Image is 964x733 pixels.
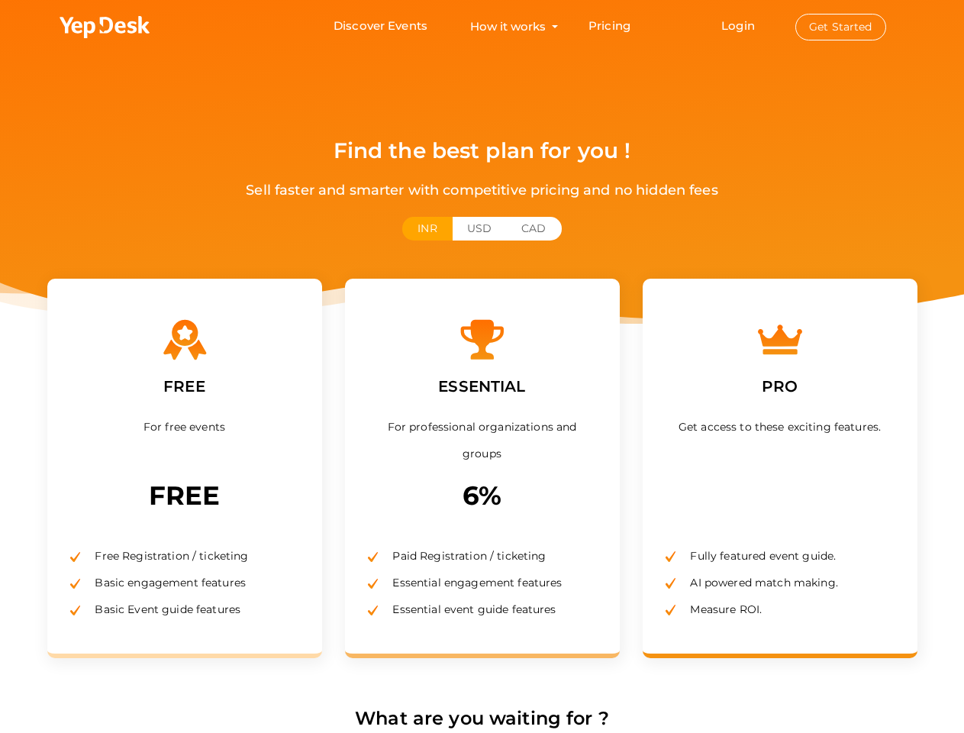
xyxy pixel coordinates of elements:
[368,552,379,562] img: Success
[666,605,676,615] img: Success
[8,179,956,202] div: Sell faster and smarter with competitive pricing and no hidden fees
[750,363,809,410] label: PRO
[795,14,886,40] button: Get Started
[70,414,299,475] div: For free events
[368,579,379,589] img: Success
[506,217,561,241] button: CAD
[381,549,546,563] span: Paid Registration / ticketing
[679,549,836,563] span: Fully featured event guide.
[70,552,81,562] img: Success
[466,12,550,40] button: How it works
[588,12,630,40] a: Pricing
[666,551,676,561] img: Success
[427,363,537,410] label: ESSENTIAL
[70,579,81,589] img: Success
[355,704,609,733] label: What are you waiting for ?
[721,18,755,33] a: Login
[452,217,507,241] button: USD
[757,317,803,363] img: crown.svg
[666,578,676,588] img: Success
[368,605,379,615] img: Success
[152,363,217,410] label: FREE
[679,602,762,616] span: Measure ROI.
[368,475,597,516] p: 6%
[381,576,562,589] span: Essential engagement features
[334,12,427,40] a: Discover Events
[381,602,556,616] span: Essential event guide features
[162,317,208,363] img: Free
[83,549,248,563] span: Free Registration / ticketing
[8,122,956,179] div: Find the best plan for you !
[402,217,452,241] button: INR
[679,576,837,589] span: AI powered match making.
[368,414,597,475] div: For professional organizations and groups
[83,576,246,589] span: Basic engagement features
[70,605,81,615] img: Success
[70,475,299,516] p: FREE
[666,414,895,475] div: Get access to these exciting features.
[83,602,240,616] span: Basic Event guide features
[459,317,505,363] img: trophy.svg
